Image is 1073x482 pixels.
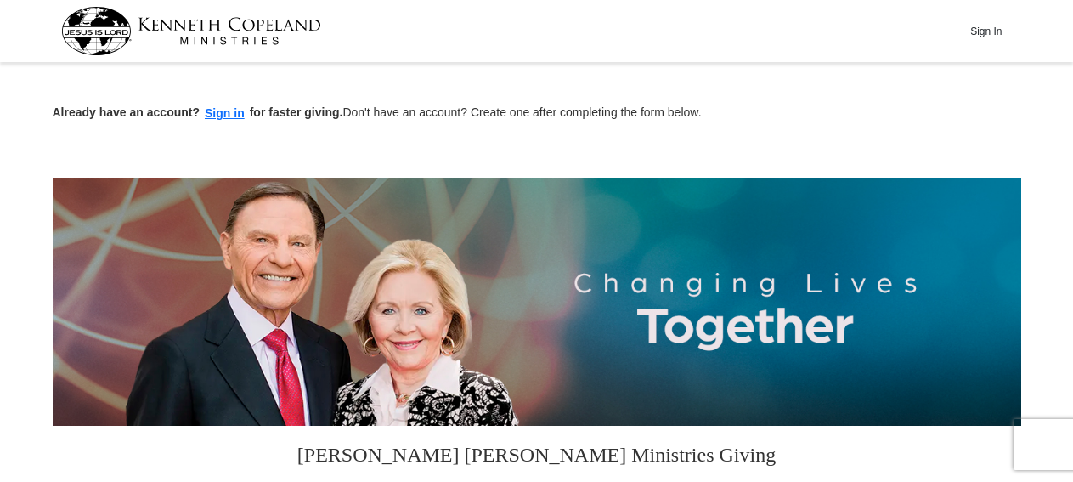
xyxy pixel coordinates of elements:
strong: Already have an account? for faster giving. [53,105,343,119]
button: Sign in [200,104,250,123]
p: Don't have an account? Create one after completing the form below. [53,104,1021,123]
button: Sign In [961,18,1012,44]
img: kcm-header-logo.svg [61,7,321,55]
